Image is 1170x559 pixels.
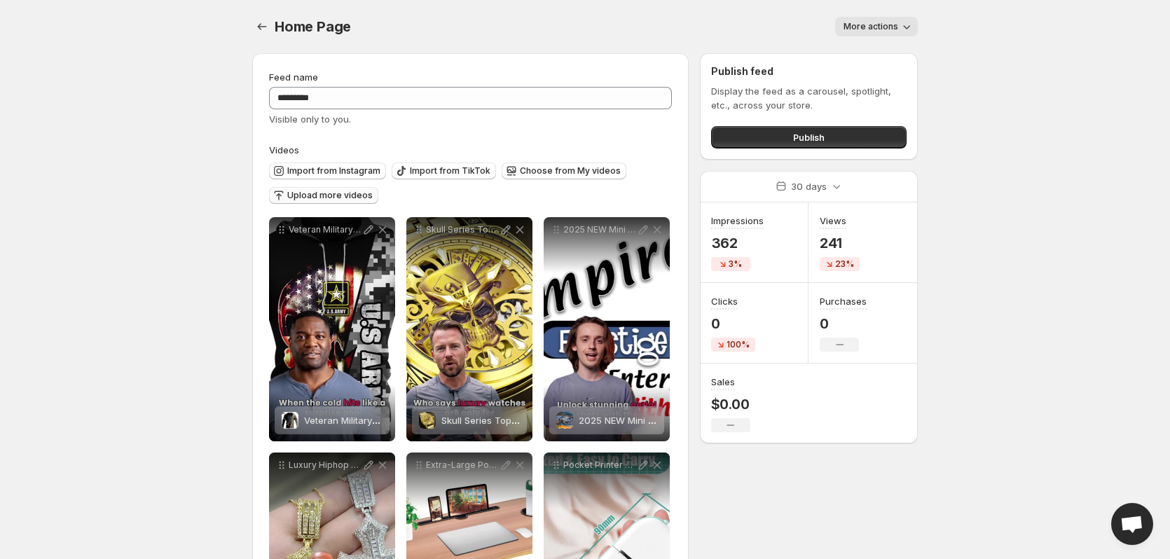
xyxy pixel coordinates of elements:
[287,190,373,201] span: Upload more videos
[269,71,318,83] span: Feed name
[563,460,636,471] p: Pocket Printer Mini Portable Label Maker Self-adhesive
[711,294,738,308] h3: Clicks
[711,214,764,228] h3: Impressions
[426,460,499,471] p: Extra-Large Portable Laptop Desk
[711,84,907,112] p: Display the feed as a carousel, spotlight, etc., across your store.
[269,144,299,156] span: Videos
[835,258,854,270] span: 23%
[835,17,918,36] button: More actions
[820,235,860,251] p: 241
[289,224,362,235] p: Veteran Military Army Hoodies 1
[544,217,670,441] div: 2025 NEW Mini Drone with 180 Electric Adjustable 8K HD Camera2025 NEW Mini Drone with 180° Electr...
[711,64,907,78] h2: Publish feed
[269,163,386,179] button: Import from Instagram
[441,415,626,426] span: Skull Series Top Brand Luxury Gold Watch
[556,412,573,429] img: 2025 NEW Mini Drone with 180° Electric Adjustable 8K HD Camera
[289,460,362,471] p: Luxury Hiphop Lab Diamond Cross Pendant
[711,396,750,413] p: $0.00
[1111,503,1153,545] a: Open chat
[820,214,846,228] h3: Views
[419,412,436,429] img: Skull Series Top Brand Luxury Gold Watch
[392,163,496,179] button: Import from TikTok
[711,235,764,251] p: 362
[579,415,869,426] span: 2025 NEW Mini Drone with 180° Electric Adjustable 8K HD Camera
[287,165,380,177] span: Import from Instagram
[820,315,867,332] p: 0
[791,179,827,193] p: 30 days
[520,165,621,177] span: Choose from My videos
[711,315,755,332] p: 0
[729,258,742,270] span: 3%
[727,339,750,350] span: 100%
[269,113,351,125] span: Visible only to you.
[711,126,907,149] button: Publish
[410,165,490,177] span: Import from TikTok
[793,130,825,144] span: Publish
[502,163,626,179] button: Choose from My videos
[275,18,351,35] span: Home Page
[563,224,636,235] p: 2025 NEW Mini Drone with 180 Electric Adjustable 8K HD Camera
[252,17,272,36] button: Settings
[820,294,867,308] h3: Purchases
[711,375,735,389] h3: Sales
[269,187,378,204] button: Upload more videos
[426,224,499,235] p: Skull Series Top Brand Luxury Watch
[282,412,298,429] img: Veteran Military Army Hoodies
[269,217,395,441] div: Veteran Military Army Hoodies 1Veteran Military Army HoodiesVeteran Military Army Hoodies
[844,21,898,32] span: More actions
[304,415,436,426] span: Veteran Military Army Hoodies
[406,217,532,441] div: Skull Series Top Brand Luxury WatchSkull Series Top Brand Luxury Gold WatchSkull Series Top Brand...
